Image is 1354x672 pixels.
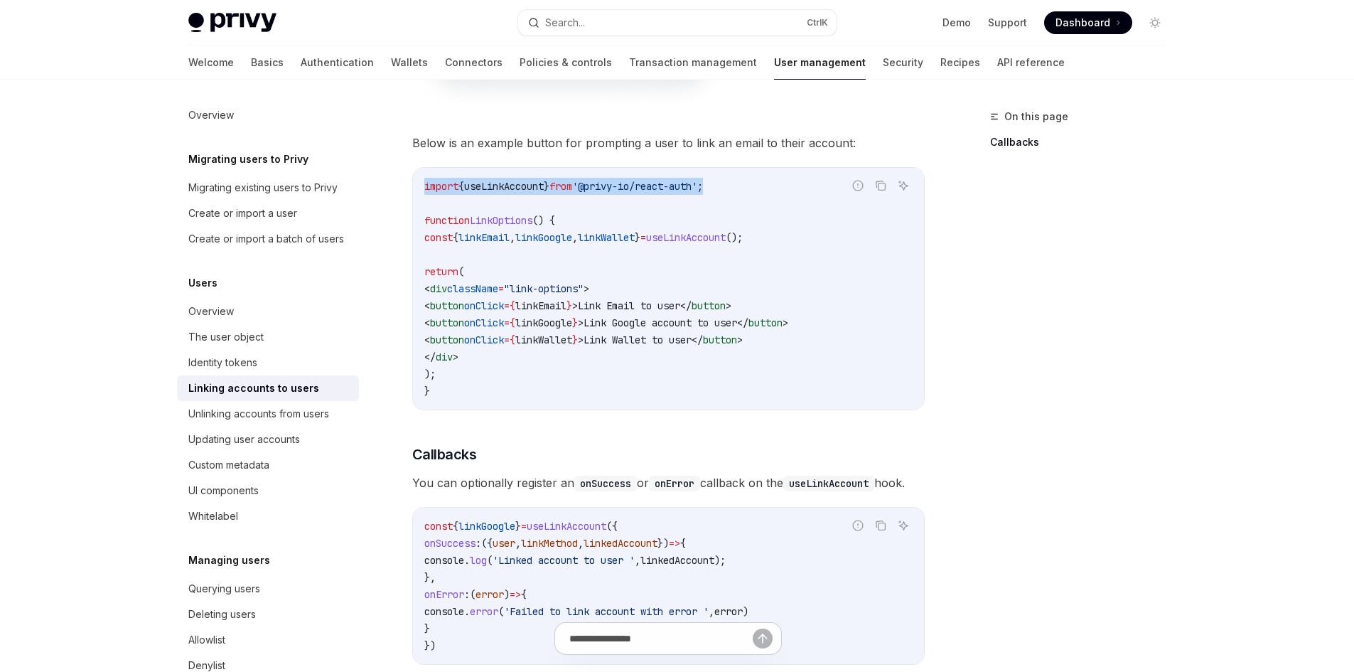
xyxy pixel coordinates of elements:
a: Demo [942,16,971,30]
span: log [470,554,487,567]
div: Allowlist [188,631,225,649]
div: Updating user accounts [188,431,300,448]
span: ); [714,554,726,567]
span: > [578,316,584,329]
a: Authentication [301,46,374,80]
span: div [430,282,447,295]
span: useLinkAccount [527,520,606,533]
span: linkedAccount [640,554,714,567]
a: Identity tokens [177,350,359,375]
span: Callbacks [412,444,477,464]
span: < [424,299,430,312]
span: linkEmail [458,231,510,244]
span: You can optionally register an or callback on the hook. [412,473,925,493]
span: div [436,351,453,363]
span: } [515,520,521,533]
span: useLinkAccount [464,180,544,193]
span: error [475,588,504,601]
span: linkEmail [515,299,566,312]
a: The user object [177,324,359,350]
span: button [430,334,464,346]
div: Identity tokens [188,354,257,371]
span: 'Failed to link account with error ' [504,605,709,618]
h5: Managing users [188,552,270,569]
span: } [572,316,578,329]
span: < [424,316,430,329]
div: Whitelabel [188,508,238,525]
span: => [510,588,521,601]
span: function [424,214,470,227]
div: Migrating existing users to Privy [188,179,338,196]
span: ); [424,368,436,380]
span: error [714,605,743,618]
a: Linking accounts to users [177,375,359,401]
span: from [549,180,572,193]
span: linkGoogle [458,520,515,533]
a: Basics [251,46,284,80]
span: On this page [1004,108,1068,125]
span: { [458,180,464,193]
span: ( [487,554,493,567]
a: API reference [997,46,1065,80]
span: return [424,265,458,278]
span: onError [424,588,464,601]
span: > [584,282,589,295]
a: Wallets [391,46,428,80]
span: button [430,299,464,312]
div: Deleting users [188,606,256,623]
span: , [572,231,578,244]
span: , [635,554,640,567]
span: button [430,316,464,329]
span: ( [470,588,475,601]
a: Connectors [445,46,503,80]
div: Create or import a user [188,205,297,222]
span: onSuccess [424,537,475,550]
span: onClick [464,299,504,312]
span: Link Email to user [578,299,680,312]
span: > [453,351,458,363]
a: Allowlist [177,627,359,653]
div: Overview [188,107,234,124]
span: . [464,605,470,618]
span: = [504,299,510,312]
span: ({ [606,520,618,533]
div: Querying users [188,580,260,597]
span: "link-options" [504,282,584,295]
span: > [578,334,584,346]
span: } [544,180,549,193]
code: onSuccess [574,476,637,491]
span: = [504,316,510,329]
a: Whitelabel [177,503,359,529]
span: = [640,231,646,244]
span: Below is an example button for prompting a user to link an email to their account: [412,133,925,153]
span: ( [458,265,464,278]
a: UI components [177,478,359,503]
a: Welcome [188,46,234,80]
span: const [424,520,453,533]
span: </ [737,316,748,329]
span: console [424,554,464,567]
a: Transaction management [629,46,757,80]
button: Ask AI [894,516,913,535]
span: import [424,180,458,193]
span: className [447,282,498,295]
span: { [521,588,527,601]
span: < [424,282,430,295]
span: button [748,316,783,329]
span: : [464,588,470,601]
span: }, [424,571,436,584]
div: Unlinking accounts from users [188,405,329,422]
span: > [783,316,788,329]
a: Support [988,16,1027,30]
span: onClick [464,316,504,329]
a: Dashboard [1044,11,1132,34]
span: } [572,334,578,346]
span: 'Linked account to user ' [493,554,635,567]
a: User management [774,46,866,80]
span: () { [532,214,555,227]
div: Create or import a batch of users [188,230,344,247]
a: Deleting users [177,602,359,627]
a: Recipes [940,46,980,80]
span: => [669,537,680,550]
span: , [515,537,521,550]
